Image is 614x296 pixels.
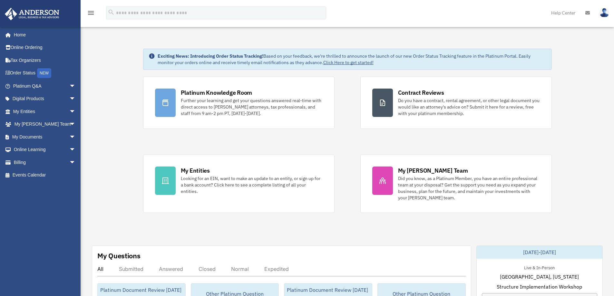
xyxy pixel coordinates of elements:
a: Platinum Q&Aarrow_drop_down [5,80,85,92]
span: arrow_drop_down [69,156,82,169]
a: My Documentsarrow_drop_down [5,130,85,143]
a: Digital Productsarrow_drop_down [5,92,85,105]
a: Online Learningarrow_drop_down [5,143,85,156]
i: search [108,9,115,16]
div: My Entities [181,167,210,175]
div: [DATE]-[DATE] [477,246,602,259]
span: arrow_drop_down [69,130,82,144]
img: User Pic [599,8,609,17]
div: Answered [159,266,183,272]
span: arrow_drop_down [69,143,82,157]
a: Home [5,28,82,41]
span: arrow_drop_down [69,80,82,93]
span: arrow_drop_down [69,118,82,131]
div: Submitted [119,266,143,272]
a: My [PERSON_NAME] Teamarrow_drop_down [5,118,85,131]
div: Looking for an EIN, want to make an update to an entity, or sign up for a bank account? Click her... [181,175,323,195]
a: Platinum Knowledge Room Further your learning and get your questions answered real-time with dire... [143,77,335,129]
div: Based on your feedback, we're thrilled to announce the launch of our new Order Status Tracking fe... [158,53,546,66]
a: Click Here to get started! [323,60,374,65]
a: My [PERSON_NAME] Team Did you know, as a Platinum Member, you have an entire professional team at... [360,155,552,213]
div: My [PERSON_NAME] Team [398,167,468,175]
div: Platinum Knowledge Room [181,89,252,97]
span: Structure Implementation Workshop [497,283,582,291]
a: Events Calendar [5,169,85,182]
div: Live & In-Person [519,264,560,271]
img: Anderson Advisors Platinum Portal [3,8,61,20]
a: My Entitiesarrow_drop_down [5,105,85,118]
a: Contract Reviews Do you have a contract, rental agreement, or other legal document you would like... [360,77,552,129]
a: menu [87,11,95,17]
div: Did you know, as a Platinum Member, you have an entire professional team at your disposal? Get th... [398,175,540,201]
span: arrow_drop_down [69,105,82,118]
div: NEW [37,68,51,78]
i: menu [87,9,95,17]
a: Online Ordering [5,41,85,54]
div: Closed [199,266,216,272]
div: Expedited [264,266,289,272]
span: [GEOGRAPHIC_DATA], [US_STATE] [500,273,579,281]
div: Normal [231,266,249,272]
div: My Questions [97,251,141,261]
span: arrow_drop_down [69,92,82,106]
strong: Exciting News: Introducing Order Status Tracking! [158,53,263,59]
div: Do you have a contract, rental agreement, or other legal document you would like an attorney's ad... [398,97,540,117]
div: Further your learning and get your questions answered real-time with direct access to [PERSON_NAM... [181,97,323,117]
a: My Entities Looking for an EIN, want to make an update to an entity, or sign up for a bank accoun... [143,155,335,213]
div: Contract Reviews [398,89,444,97]
a: Order StatusNEW [5,67,85,80]
div: All [97,266,103,272]
a: Tax Organizers [5,54,85,67]
a: Billingarrow_drop_down [5,156,85,169]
